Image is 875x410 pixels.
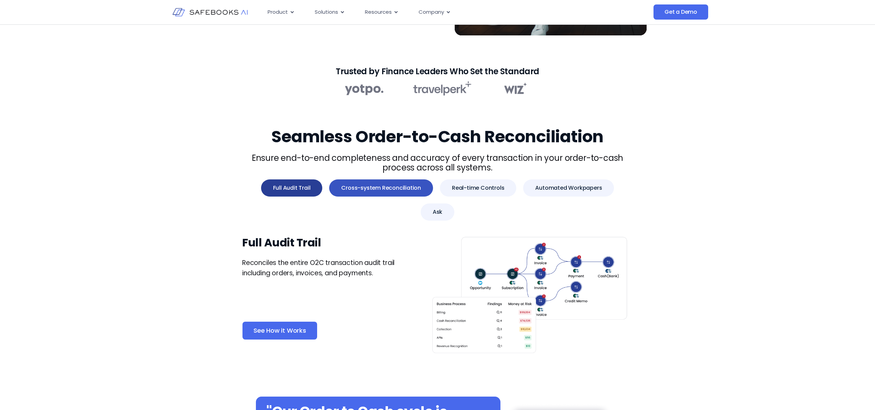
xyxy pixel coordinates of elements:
[653,4,708,20] a: Get a Demo
[452,185,504,191] span: Real-time Controls
[242,322,317,340] a: See How it Works
[253,327,306,334] span: See How it Works
[242,127,633,146] h2: Seamless Order-to-Cash Reconciliation​
[365,8,392,16] span: Resources
[341,185,421,191] span: Cross-system Reconciliation
[535,185,602,191] span: Automated Workpapers
[431,234,633,355] img: Order-to-Cash 3
[336,68,539,75] h2: Trusted by Finance Leaders Who Set the Standard
[419,8,444,16] span: Company
[345,79,530,97] img: Order-to-Cash 1
[242,179,633,355] div: Tabs. Open items with Enter or Space, close with Escape and navigate using the Arrow keys.
[665,9,697,15] span: Get a Demo
[242,234,403,251] h2: Full Audit Trail
[262,5,585,19] div: Menu Toggle
[262,5,585,19] nav: Menu
[433,209,442,215] span: Ask
[242,153,633,173] p: Ensure end-to-end completeness and accuracy of every transaction in your order-to-cash process ac...
[242,258,403,278] p: Reconciles the entire O2C transaction audit trail including orders, invoices, and payments.
[268,8,288,16] span: Product
[315,8,338,16] span: Solutions
[273,185,311,191] span: Full Audit Trail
